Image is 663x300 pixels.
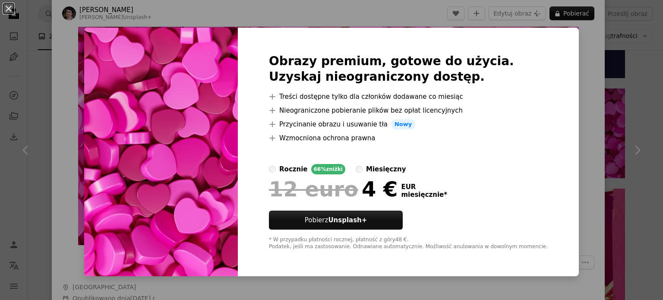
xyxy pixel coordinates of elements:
font: Treści dostępne tylko dla członków dodawane co miesiąc [279,93,463,101]
font: Wzmocniona ochrona prawna [279,134,375,142]
font: EUR [401,183,416,191]
input: miesięczny [356,166,363,173]
font: Nieograniczone pobieranie plików bez opłat licencyjnych [279,107,463,114]
font: Podatek, jeśli ma zastosowanie. Odnawiane automatycznie. Możliwość anulowania w dowolnym momencie. [269,243,548,249]
font: miesięcznie [401,191,444,199]
font: Unsplash+ [328,216,367,224]
font: zniżki [326,166,343,172]
font: 12 euro [269,177,358,201]
font: Pobierz [305,216,328,224]
font: rocznie [279,165,307,173]
font: Obrazy premium, gotowe do użycia. [269,54,514,68]
font: miesięczny [366,165,406,173]
font: 48 €. [395,237,409,243]
font: Przycinanie obrazu i usuwanie tła [279,120,388,128]
input: rocznie66%zniżki [269,166,276,173]
font: 4 € [362,177,398,201]
img: premium_photo-1670282654514-b1a2e4edcba6 [84,28,238,276]
font: Uzyskaj nieograniczony dostęp. [269,69,485,84]
font: * W przypadku płatności rocznej, płatność z góry [269,237,395,243]
button: PobierzUnsplash+ [269,211,403,230]
font: 66% [314,166,326,172]
font: Nowy [395,121,412,127]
